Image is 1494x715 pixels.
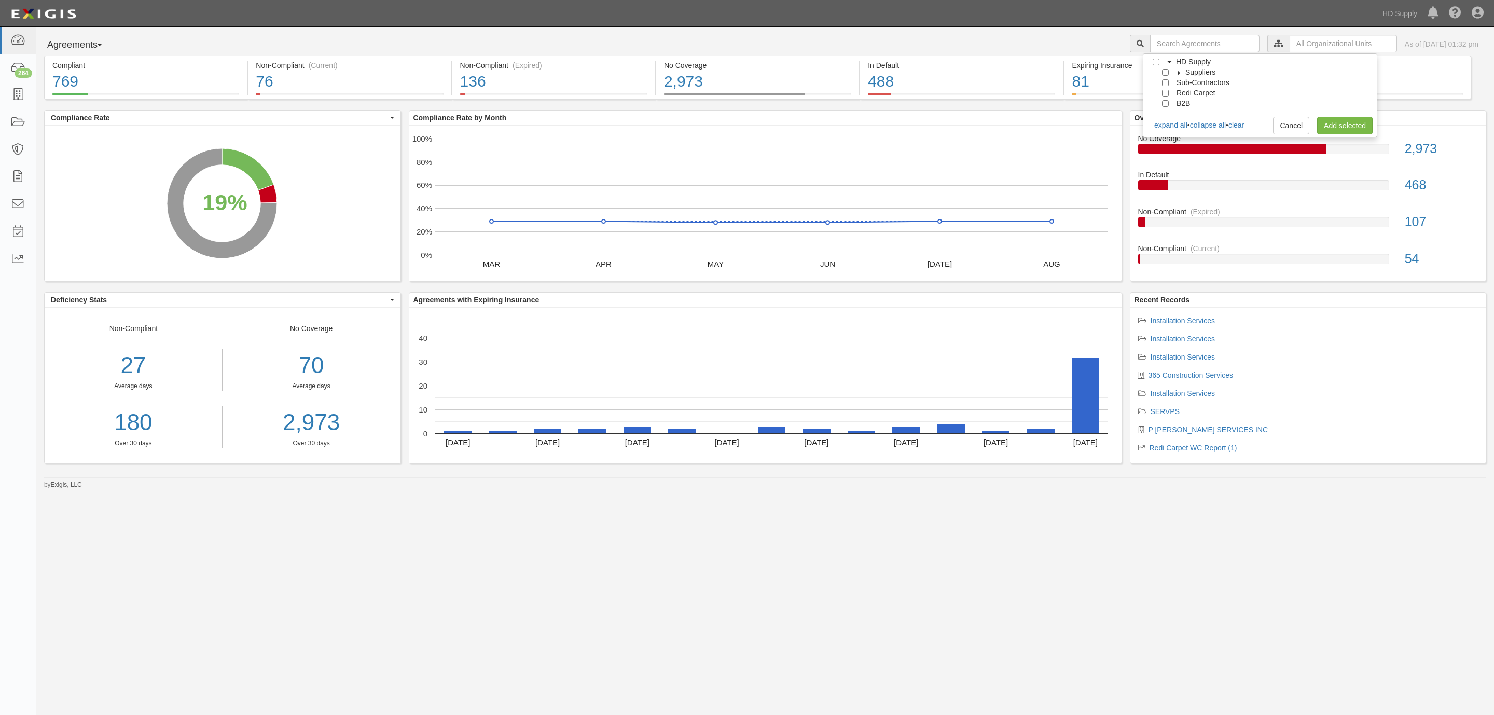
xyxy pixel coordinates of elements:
[1130,133,1486,144] div: No Coverage
[409,126,1121,281] div: A chart.
[1397,213,1486,231] div: 107
[1177,89,1215,97] span: Redi Carpet
[51,295,388,305] span: Deficiency Stats
[409,308,1121,463] svg: A chart.
[1154,121,1187,129] a: expand all
[1138,170,1478,207] a: In Default468
[1064,93,1267,101] a: Expiring Insurance81
[1130,170,1486,180] div: In Default
[1135,296,1190,304] b: Recent Records
[1072,60,1259,71] div: Expiring Insurance
[1150,444,1237,452] a: Redi Carpet WC Report (1)
[535,437,559,446] text: [DATE]
[419,405,427,414] text: 10
[714,437,739,446] text: [DATE]
[1072,71,1259,93] div: 81
[1151,407,1180,416] a: SERVPS
[45,349,222,382] div: 27
[421,250,432,259] text: 0%
[452,93,655,101] a: Non-Compliant(Expired)136
[894,437,918,446] text: [DATE]
[230,349,393,382] div: 70
[664,60,851,71] div: No Coverage
[1177,78,1229,87] span: Sub-Contractors
[51,481,82,488] a: Exigis, LLC
[1191,207,1220,217] div: (Expired)
[45,406,222,439] a: 180
[482,259,500,268] text: MAR
[15,68,32,78] div: 264
[309,60,338,71] div: (Current)
[1228,121,1244,129] a: clear
[1151,335,1215,343] a: Installation Services
[413,296,539,304] b: Agreements with Expiring Insurance
[256,71,443,93] div: 76
[1149,425,1268,434] a: P [PERSON_NAME] SERVICES INC
[1135,114,1212,122] b: Over 90 days Deficient
[664,71,851,93] div: 2,973
[1154,120,1244,130] div: • •
[413,114,507,122] b: Compliance Rate by Month
[419,333,427,342] text: 40
[625,437,649,446] text: [DATE]
[1397,176,1486,195] div: 468
[1290,35,1397,52] input: All Organizational Units
[416,157,432,166] text: 80%
[52,71,239,93] div: 769
[45,439,222,448] div: Over 30 days
[1190,121,1226,129] a: collapse all
[45,111,400,125] button: Compliance Rate
[707,259,723,268] text: MAY
[460,60,647,71] div: Non-Compliant (Expired)
[419,357,427,366] text: 30
[868,71,1055,93] div: 488
[1073,437,1097,446] text: [DATE]
[44,35,122,56] button: Agreements
[1317,117,1373,134] a: Add selected
[1043,259,1060,268] text: AUG
[1130,243,1486,254] div: Non-Compliant
[44,93,247,101] a: Compliant769
[820,259,835,268] text: JUN
[45,382,222,391] div: Average days
[1377,3,1422,24] a: HD Supply
[45,323,223,448] div: Non-Compliant
[45,126,399,281] svg: A chart.
[1149,371,1233,379] a: 365 Construction Services
[1405,39,1478,49] div: As of [DATE] 01:32 pm
[656,93,859,101] a: No Coverage2,973
[1397,250,1486,268] div: 54
[416,181,432,189] text: 60%
[416,227,432,236] text: 20%
[1177,99,1190,107] span: B2B
[51,113,388,123] span: Compliance Rate
[412,134,432,143] text: 100%
[1191,243,1220,254] div: (Current)
[223,323,400,448] div: No Coverage
[804,437,828,446] text: [DATE]
[419,381,427,390] text: 20
[460,71,647,93] div: 136
[1130,207,1486,217] div: Non-Compliant
[596,259,612,268] text: APR
[248,93,451,101] a: Non-Compliant(Current)76
[1138,243,1478,272] a: Non-Compliant(Current)54
[230,406,393,439] a: 2,973
[230,382,393,391] div: Average days
[1176,58,1211,66] span: HD Supply
[1449,7,1461,20] i: Help Center - Complianz
[416,204,432,213] text: 40%
[1150,35,1260,52] input: Search Agreements
[1273,117,1309,134] a: Cancel
[44,480,82,489] small: by
[927,259,951,268] text: [DATE]
[446,437,470,446] text: [DATE]
[256,60,443,71] div: Non-Compliant (Current)
[1138,207,1478,243] a: Non-Compliant(Expired)107
[230,439,393,448] div: Over 30 days
[513,60,542,71] div: (Expired)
